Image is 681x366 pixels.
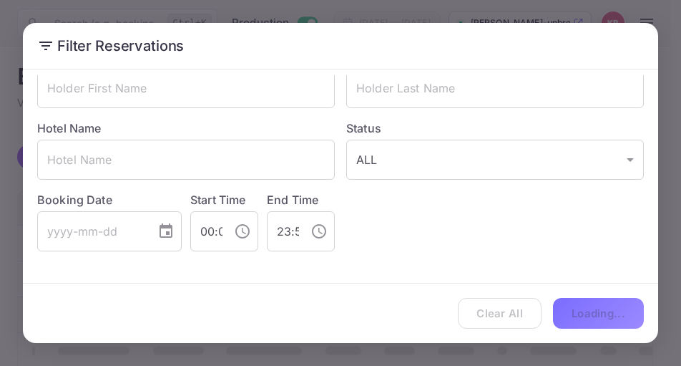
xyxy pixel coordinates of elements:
div: ALL [346,140,644,180]
h2: Filter Reservations [23,23,658,69]
input: Hotel Name [37,140,335,180]
button: Choose date [152,217,180,246]
input: hh:mm [267,211,299,251]
button: Choose time, selected time is 11:59 PM [305,217,333,246]
label: Start Time [190,193,246,207]
label: Hotel Name [37,121,102,135]
label: End Time [267,193,318,207]
label: Booking Date [37,191,182,208]
label: Status [346,120,644,137]
input: yyyy-mm-dd [37,211,146,251]
input: hh:mm [190,211,222,251]
input: Holder Last Name [346,68,644,108]
button: Choose time, selected time is 12:00 AM [228,217,257,246]
input: Holder First Name [37,68,335,108]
